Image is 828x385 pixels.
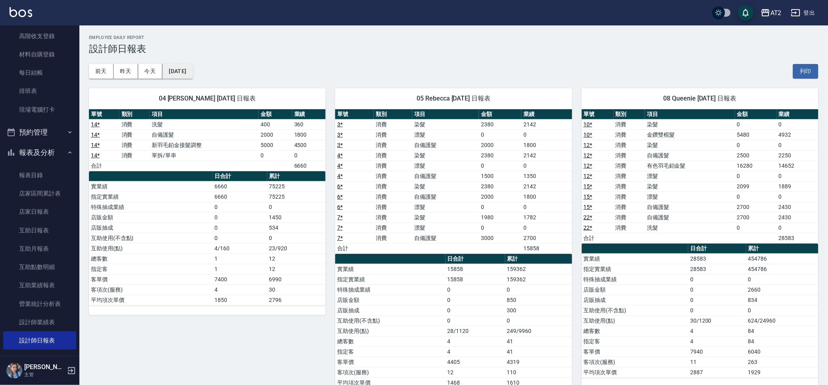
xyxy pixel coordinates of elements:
td: 消費 [614,130,645,140]
td: 0 [688,274,746,284]
a: 高階收支登錄 [3,27,76,45]
td: 消費 [120,140,150,150]
td: 特殊抽成業績 [335,284,445,295]
td: 消費 [374,222,412,233]
td: 1450 [267,212,326,222]
button: 前天 [89,64,114,79]
td: 店販抽成 [89,222,212,233]
td: 消費 [374,130,412,140]
td: 0 [735,171,777,181]
a: 互助點數明細 [3,258,76,276]
td: 1800 [521,192,572,202]
td: 0 [479,130,521,140]
a: 材料自購登錄 [3,45,76,64]
td: 總客數 [582,326,689,336]
td: 實業績 [89,181,212,192]
td: 消費 [374,233,412,243]
td: 0 [735,222,777,233]
td: 消費 [374,150,412,161]
td: 4 [688,326,746,336]
span: 04 [PERSON_NAME] [DATE] 日報表 [98,95,316,103]
th: 業績 [777,109,818,120]
td: 0 [479,161,521,171]
td: 互助使用(不含點) [335,315,445,326]
td: 染髮 [412,181,479,192]
td: 0 [446,295,505,305]
td: 客單價 [89,274,212,284]
td: 消費 [614,222,645,233]
td: 實業績 [582,253,689,264]
td: 互助使用(點) [335,326,445,336]
a: 互助日報表 [3,221,76,240]
td: 客項次(服務) [335,367,445,377]
td: 0 [521,130,572,140]
td: 84 [746,336,818,346]
td: 0 [777,119,818,130]
td: 7400 [212,274,267,284]
td: 0 [521,222,572,233]
td: 7940 [688,346,746,357]
td: 15858 [446,264,505,274]
td: 0 [212,233,267,243]
td: 漂髮 [412,161,479,171]
td: 客單價 [335,357,445,367]
img: Person [6,363,22,379]
td: 0 [212,202,267,212]
a: 每日結帳 [3,64,76,82]
td: 12 [446,367,505,377]
td: 合計 [89,161,120,171]
td: 0 [259,150,292,161]
td: 指定客 [582,336,689,346]
td: 15858 [446,274,505,284]
td: 消費 [120,150,150,161]
td: 染髮 [645,140,735,150]
td: 漂髮 [645,192,735,202]
td: 平均項次單價 [89,295,212,305]
td: 534 [267,222,326,233]
td: 454786 [746,253,818,264]
td: 5480 [735,130,777,140]
td: 消費 [614,192,645,202]
td: 75225 [267,192,326,202]
th: 單號 [89,109,120,120]
td: 6660 [212,192,267,202]
td: 12 [267,264,326,274]
th: 累計 [267,171,326,182]
button: 昨天 [114,64,138,79]
th: 業績 [521,109,572,120]
td: 消費 [120,130,150,140]
td: 0 [777,222,818,233]
td: 互助使用(不含點) [89,233,212,243]
td: 消費 [374,119,412,130]
span: 05 Rebecca [DATE] 日報表 [345,95,562,103]
td: 0 [446,284,505,295]
td: 染髮 [412,150,479,161]
th: 項目 [412,109,479,120]
td: 0 [292,150,326,161]
td: 洗髮 [645,222,735,233]
td: 0 [521,202,572,212]
td: 消費 [374,181,412,192]
table: a dense table [582,109,818,244]
td: 自備護髮 [412,192,479,202]
table: a dense table [89,171,326,306]
td: 5000 [259,140,292,150]
td: 2430 [777,202,818,212]
td: 總客數 [89,253,212,264]
td: 自備護髮 [412,233,479,243]
td: 指定實業績 [89,192,212,202]
td: 2000 [259,130,292,140]
td: 6990 [267,274,326,284]
th: 類別 [614,109,645,120]
td: 消費 [614,202,645,212]
td: 15858 [521,243,572,253]
td: 263 [746,357,818,367]
td: 6660 [212,181,267,192]
td: 28583 [777,233,818,243]
div: AT2 [770,8,782,18]
th: 累計 [505,254,572,264]
td: 4 [212,284,267,295]
td: 0 [777,171,818,181]
button: 預約管理 [3,122,76,143]
td: 2250 [777,150,818,161]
